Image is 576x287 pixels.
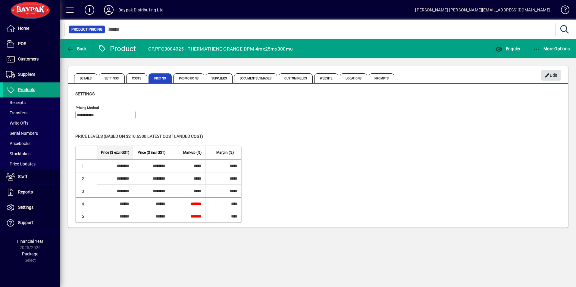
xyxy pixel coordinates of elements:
[340,73,367,83] span: Locations
[74,73,97,83] span: Details
[3,108,60,118] a: Transfers
[98,44,136,54] div: Product
[6,131,38,136] span: Serial Numbers
[6,151,30,156] span: Stocktakes
[3,118,60,128] a: Write Offs
[67,46,87,51] span: Back
[415,5,550,15] div: [PERSON_NAME] [PERSON_NAME][EMAIL_ADDRESS][DOMAIN_NAME]
[216,149,234,156] span: Margin (%)
[556,1,568,21] a: Knowledge Base
[75,91,95,96] span: Settings
[183,149,202,156] span: Markup (%)
[6,121,28,125] span: Write Offs
[75,134,203,139] span: Price levels (based on $210.6300 Latest cost landed cost)
[6,110,27,115] span: Transfers
[76,210,97,222] td: 5
[18,174,27,179] span: Staff
[234,73,277,83] span: Documents / Images
[76,172,97,185] td: 2
[494,43,522,54] button: Enquiry
[18,72,35,77] span: Suppliers
[18,220,33,225] span: Support
[71,26,102,32] span: Product Pricing
[126,73,147,83] span: Costs
[541,70,561,81] button: Edit
[80,5,99,15] button: Add
[206,73,233,83] span: Suppliers
[60,43,93,54] app-page-header-button: Back
[17,239,43,244] span: Financial Year
[532,43,571,54] button: More Options
[369,73,394,83] span: Prompts
[6,100,26,105] span: Receipts
[3,149,60,159] a: Stocktakes
[76,185,97,197] td: 3
[18,57,39,61] span: Customers
[6,162,36,166] span: Price Updates
[3,169,60,184] a: Staff
[76,197,97,210] td: 4
[101,149,129,156] span: Price ($ excl GST)
[22,252,38,256] span: Package
[3,200,60,215] a: Settings
[148,44,293,54] div: CP.PFO3004025 - THERMATHENE ORANGE DPM 4mx25mx300mu
[138,149,165,156] span: Price ($ incl GST)
[149,73,172,83] span: Pricing
[3,159,60,169] a: Price Updates
[3,52,60,67] a: Customers
[76,106,99,110] mat-label: Pricing method
[533,46,570,51] span: More Options
[6,141,30,146] span: Pricebooks
[18,190,33,194] span: Reports
[3,128,60,138] a: Serial Numbers
[3,215,60,230] a: Support
[65,43,88,54] button: Back
[173,73,204,83] span: Promotions
[76,159,97,172] td: 1
[314,73,339,83] span: Website
[99,73,125,83] span: Settings
[118,5,164,15] div: Baypak Distributing Ltd
[3,67,60,82] a: Suppliers
[3,36,60,51] a: POS
[99,5,118,15] button: Profile
[3,185,60,200] a: Reports
[3,21,60,36] a: Home
[18,41,26,46] span: POS
[18,87,35,92] span: Products
[18,26,29,31] span: Home
[545,70,558,80] span: Edit
[3,97,60,108] a: Receipts
[3,138,60,149] a: Pricebooks
[495,46,520,51] span: Enquiry
[18,205,33,210] span: Settings
[279,73,312,83] span: Custom Fields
